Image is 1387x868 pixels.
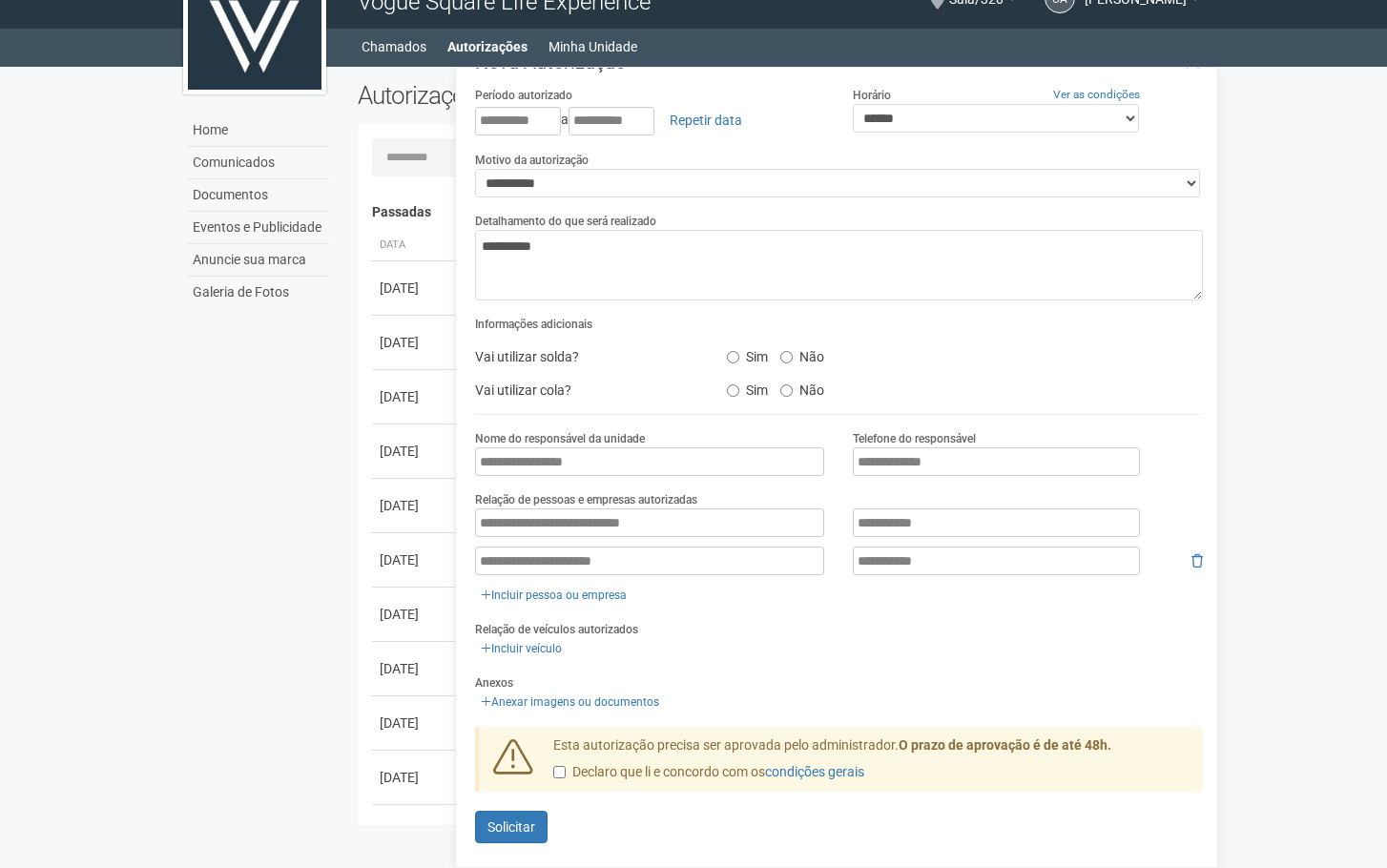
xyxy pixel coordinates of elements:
a: Documentos [188,179,329,212]
label: Telefone do responsável [853,430,976,447]
div: [DATE] [380,768,450,787]
label: Não [780,376,824,399]
i: Remover [1191,554,1203,568]
div: [DATE] [380,550,450,569]
strong: O prazo de aprovação é de até 48h. [899,737,1111,753]
input: Não [780,384,793,397]
label: Sim [727,342,768,365]
a: Home [188,114,329,147]
th: Data [372,230,458,261]
h4: Passadas [372,205,1190,219]
span: Solicitar [487,819,535,835]
label: Detalhamento do que será realizado [475,213,656,230]
label: Não [780,342,824,365]
a: Incluir pessoa ou empresa [475,585,632,606]
label: Informações adicionais [475,316,592,333]
input: Sim [727,351,739,363]
a: Anuncie sua marca [188,244,329,277]
div: Vai utilizar cola? [461,376,713,404]
div: Vai utilizar solda? [461,342,713,371]
a: Anexar imagens ou documentos [475,692,665,713]
label: Declaro que li e concordo com os [553,763,864,782]
label: Sim [727,376,768,399]
div: Esta autorização precisa ser aprovada pelo administrador. [539,736,1203,792]
label: Horário [853,87,891,104]
input: Sim [727,384,739,397]
a: Minha Unidade [549,33,637,60]
a: Chamados [362,33,426,60]
div: [DATE] [380,496,450,515]
button: Solicitar [475,811,548,843]
div: a [475,104,825,136]
input: Não [780,351,793,363]
label: Motivo da autorização [475,152,589,169]
label: Anexos [475,674,513,692]
label: Relação de pessoas e empresas autorizadas [475,491,697,508]
div: [DATE] [380,659,450,678]
a: Comunicados [188,147,329,179]
div: [DATE] [380,713,450,733]
div: [DATE] [380,333,450,352]
label: Relação de veículos autorizados [475,621,638,638]
a: Repetir data [657,104,755,136]
a: Incluir veículo [475,638,568,659]
a: Eventos e Publicidade [188,212,329,244]
div: [DATE] [380,442,450,461]
h2: Autorizações [358,81,766,110]
a: condições gerais [765,764,864,779]
div: [DATE] [380,279,450,298]
h3: Nova Autorização [475,52,1203,72]
div: [DATE] [380,605,450,624]
a: Autorizações [447,33,528,60]
label: Nome do responsável da unidade [475,430,645,447]
a: Ver as condições [1053,88,1140,101]
div: [DATE] [380,387,450,406]
a: Galeria de Fotos [188,277,329,308]
label: Período autorizado [475,87,572,104]
input: Declaro que li e concordo com oscondições gerais [553,766,566,778]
